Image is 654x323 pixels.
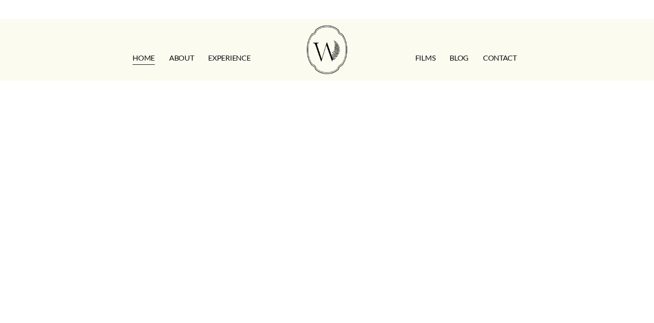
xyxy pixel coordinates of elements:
a: HOME [133,51,155,66]
a: EXPERIENCE [208,51,250,66]
a: FILMS [415,51,435,66]
img: Wild Fern Weddings [307,25,347,74]
a: Blog [450,51,469,66]
a: CONTACT [483,51,517,66]
a: ABOUT [169,51,194,66]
